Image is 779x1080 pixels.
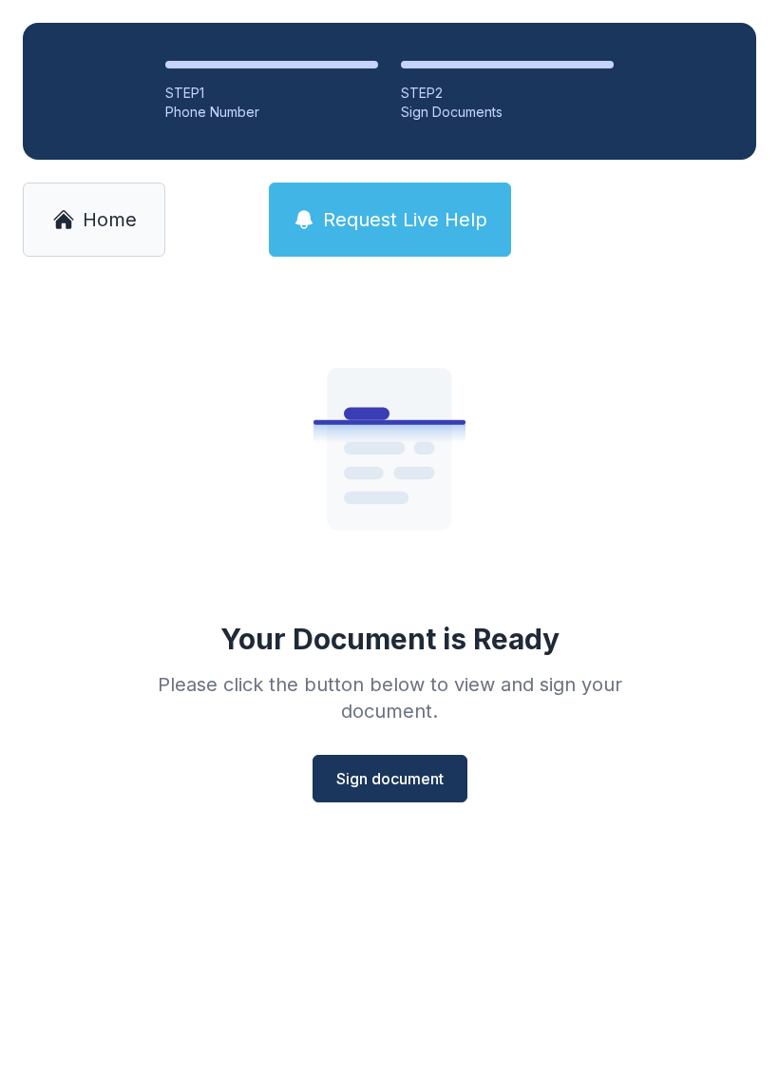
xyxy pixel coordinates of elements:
[401,103,614,122] div: Sign Documents
[83,206,137,233] span: Home
[401,84,614,103] div: STEP 2
[116,671,663,724] div: Please click the button below to view and sign your document.
[220,622,560,656] div: Your Document is Ready
[165,84,378,103] div: STEP 1
[165,103,378,122] div: Phone Number
[336,767,444,790] span: Sign document
[323,206,487,233] span: Request Live Help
